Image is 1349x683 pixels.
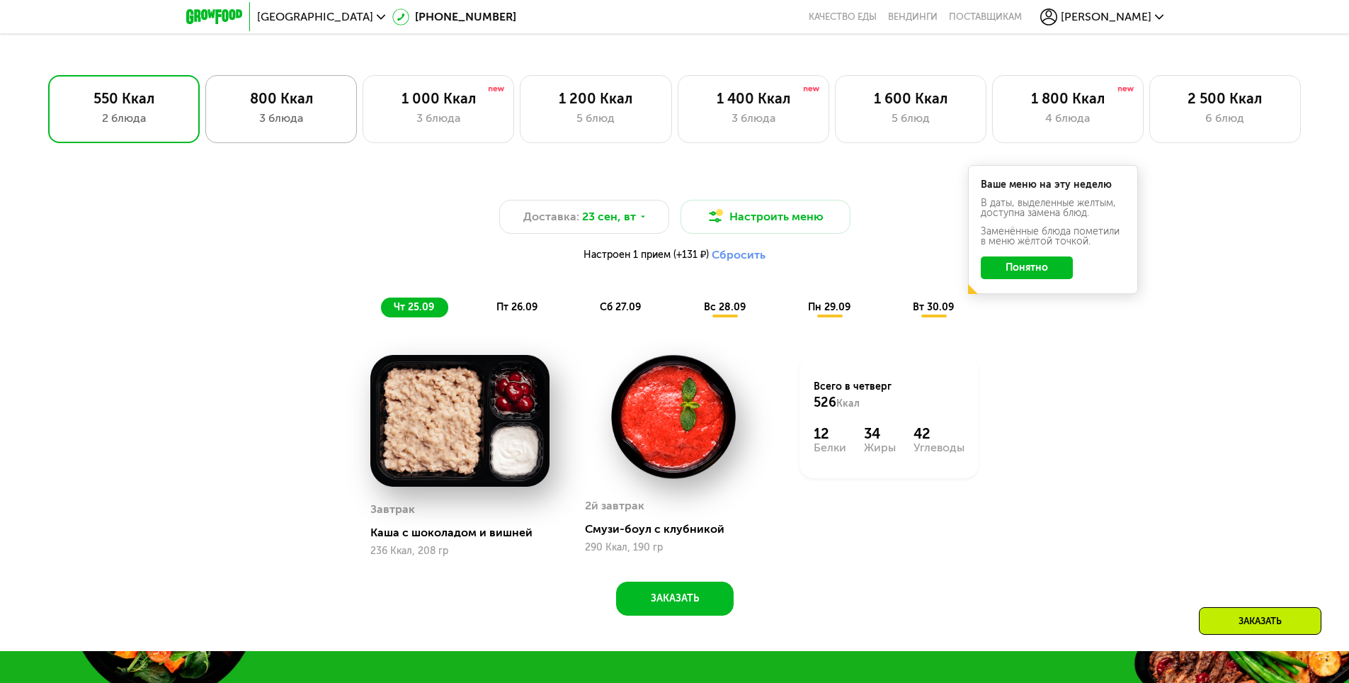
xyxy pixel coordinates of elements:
div: Ваше меню на эту неделю [981,180,1125,190]
span: сб 27.09 [600,301,641,313]
div: поставщикам [949,11,1022,23]
div: 1 800 Ккал [1007,90,1129,107]
div: 3 блюда [377,110,499,127]
span: Доставка: [523,208,579,225]
span: 526 [814,395,836,410]
div: Заменённые блюда пометили в меню жёлтой точкой. [981,227,1125,247]
div: Смузи-боул с клубникой [585,522,775,536]
span: вт 30.09 [913,301,954,313]
button: Настроить меню [681,200,850,234]
button: Сбросить [712,248,765,262]
div: Заказать [1199,607,1321,635]
div: 2 500 Ккал [1164,90,1286,107]
div: 4 блюда [1007,110,1129,127]
div: 800 Ккал [220,90,342,107]
a: Вендинги [888,11,938,23]
span: [PERSON_NAME] [1061,11,1151,23]
a: Качество еды [809,11,877,23]
span: Настроен 1 прием (+131 ₽) [584,250,709,260]
a: [PHONE_NUMBER] [392,9,516,26]
div: 34 [864,425,896,442]
div: 3 блюда [220,110,342,127]
span: чт 25.09 [394,301,434,313]
span: 23 сен, вт [582,208,636,225]
div: 1 000 Ккал [377,90,499,107]
div: 5 блюд [535,110,656,127]
div: Завтрак [370,499,415,520]
span: пт 26.09 [496,301,537,313]
div: 1 600 Ккал [850,90,972,107]
div: 3 блюда [693,110,814,127]
span: [GEOGRAPHIC_DATA] [257,11,373,23]
div: 42 [913,425,964,442]
div: 1 200 Ккал [535,90,656,107]
div: 5 блюд [850,110,972,127]
div: Всего в четверг [814,380,964,411]
span: Ккал [836,397,860,410]
div: 6 блюд [1164,110,1286,127]
div: 2й завтрак [585,495,644,517]
div: 12 [814,425,846,442]
div: Белки [814,442,846,453]
span: пн 29.09 [808,301,850,313]
div: 290 Ккал, 190 гр [585,542,764,553]
div: Каша с шоколадом и вишней [370,526,561,540]
div: 1 400 Ккал [693,90,814,107]
div: Жиры [864,442,896,453]
div: В даты, выделенные желтым, доступна замена блюд. [981,198,1125,218]
div: 550 Ккал [63,90,185,107]
span: вс 28.09 [704,301,746,313]
button: Понятно [981,256,1073,279]
div: 2 блюда [63,110,185,127]
button: Заказать [616,582,734,616]
div: 236 Ккал, 208 гр [370,546,550,557]
div: Углеводы [913,442,964,453]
